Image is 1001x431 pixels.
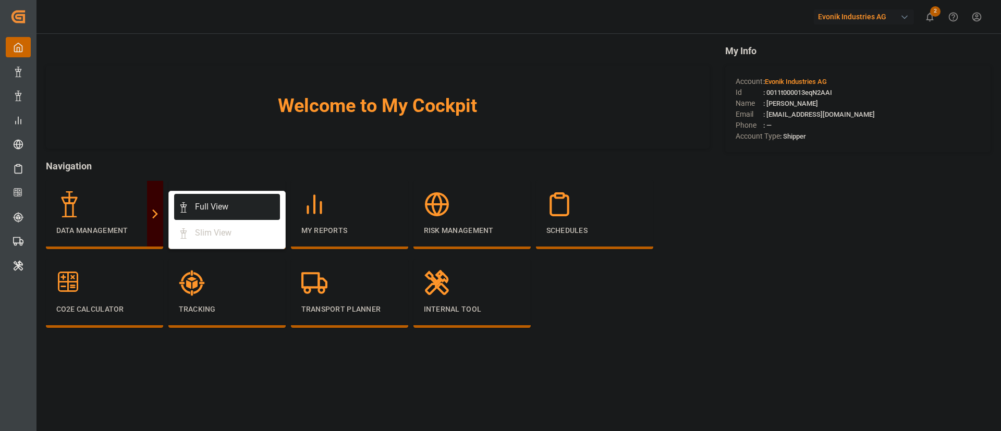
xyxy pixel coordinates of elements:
[814,9,914,24] div: Evonik Industries AG
[195,201,228,213] div: Full View
[765,78,827,85] span: Evonik Industries AG
[918,5,942,29] button: show 2 new notifications
[763,78,827,85] span: :
[46,159,710,173] span: Navigation
[763,100,818,107] span: : [PERSON_NAME]
[736,131,780,142] span: Account Type
[942,5,965,29] button: Help Center
[736,109,763,120] span: Email
[56,304,153,315] p: CO2e Calculator
[179,304,275,315] p: Tracking
[56,225,153,236] p: Data Management
[763,89,832,96] span: : 0011t000013eqN2AAI
[736,76,763,87] span: Account
[736,120,763,131] span: Phone
[725,44,991,58] span: My Info
[763,121,772,129] span: : —
[174,220,280,246] a: Slim View
[814,7,918,27] button: Evonik Industries AG
[424,304,520,315] p: Internal Tool
[780,132,806,140] span: : Shipper
[736,87,763,98] span: Id
[301,304,398,315] p: Transport Planner
[424,225,520,236] p: Risk Management
[301,225,398,236] p: My Reports
[174,194,280,220] a: Full View
[67,92,689,120] span: Welcome to My Cockpit
[546,225,643,236] p: Schedules
[930,6,941,17] span: 2
[763,110,875,118] span: : [EMAIL_ADDRESS][DOMAIN_NAME]
[195,227,231,239] div: Slim View
[736,98,763,109] span: Name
